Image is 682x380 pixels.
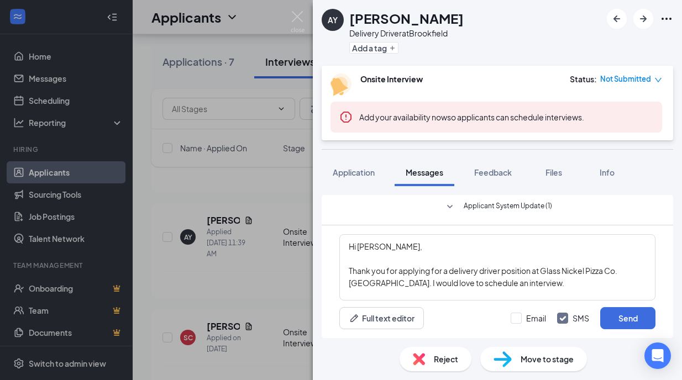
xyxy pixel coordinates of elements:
div: Delivery Driver at Brookfield [349,28,464,39]
span: Messages [406,167,443,177]
span: Move to stage [521,353,574,365]
span: Files [545,167,562,177]
h1: [PERSON_NAME] [349,9,464,28]
span: Not Submitted [600,73,651,85]
button: ArrowRight [633,9,653,29]
button: PlusAdd a tag [349,42,398,54]
svg: ArrowLeftNew [610,12,623,25]
svg: Plus [389,45,396,51]
b: Onsite Interview [360,74,423,84]
div: Open Intercom Messenger [644,342,671,369]
svg: SmallChevronDown [443,200,457,214]
span: Applicant System Update (1) [464,200,552,214]
span: Application [333,167,375,177]
span: down [654,76,662,84]
button: Add your availability now [359,112,447,123]
button: ArrowLeftNew [607,9,627,29]
svg: Error [339,110,353,124]
span: Reject [434,353,458,365]
textarea: Hi [PERSON_NAME], Thank you for applying for a delivery driver position at Glass Nickel Pizza Co.... [339,234,655,300]
button: Full text editorPen [339,307,424,329]
div: AY [328,14,338,25]
svg: Pen [349,313,360,324]
div: Status : [570,73,597,85]
svg: Ellipses [660,12,673,25]
span: Info [600,167,615,177]
span: so applicants can schedule interviews. [359,112,584,122]
button: SmallChevronDownApplicant System Update (1) [443,200,552,214]
svg: ArrowRight [637,12,650,25]
span: Feedback [474,167,512,177]
button: Send [600,307,655,329]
